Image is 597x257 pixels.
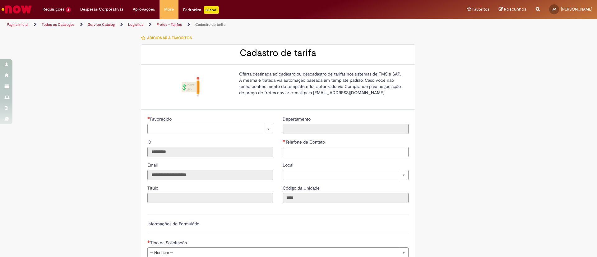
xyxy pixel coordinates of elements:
span: Requisições [43,6,64,12]
input: ID [147,147,273,157]
input: Departamento [283,124,409,134]
span: Despesas Corporativas [80,6,123,12]
a: Fretes - Tarifas [157,22,182,27]
input: Telefone de Contato [283,147,409,157]
label: Somente leitura - Código da Unidade [283,185,321,191]
label: Somente leitura - Email [147,162,159,168]
span: Adicionar a Favoritos [147,35,192,40]
span: Local [283,162,294,168]
span: Aprovações [133,6,155,12]
a: Página inicial [7,22,28,27]
a: Service Catalog [88,22,115,27]
p: +GenAi [204,6,219,14]
span: 2 [66,7,71,12]
span: More [164,6,174,12]
span: Necessários [147,117,150,119]
a: Todos os Catálogos [42,22,75,27]
a: Cadastro de tarifa [195,22,225,27]
a: Limpar campo Favorecido [147,124,273,134]
input: Email [147,170,273,180]
label: Somente leitura - ID [147,139,153,145]
span: Rascunhos [504,6,526,12]
img: ServiceNow [1,3,33,16]
a: Logistica [128,22,143,27]
label: Informações de Formulário [147,221,199,227]
a: Rascunhos [499,7,526,12]
span: [PERSON_NAME] [561,7,592,12]
span: Favoritos [472,6,489,12]
input: Código da Unidade [283,193,409,203]
span: Necessários - Favorecido [150,116,173,122]
span: Necessários [147,240,150,243]
img: Cadastro de tarifa [181,77,201,97]
span: Telefone de Contato [285,139,326,145]
span: Necessários [283,140,285,142]
span: JM [552,7,556,11]
a: Limpar campo Local [283,170,409,180]
button: Adicionar a Favoritos [141,31,195,44]
span: Tipo da Solicitação [150,240,188,246]
p: Oferta destinada ao cadastro ou descadastro de tarifas nos sistemas de TMS e SAP. A mesma é trata... [239,71,404,96]
input: Título [147,193,273,203]
label: Somente leitura - Título [147,185,160,191]
h2: Cadastro de tarifa [147,48,409,58]
label: Somente leitura - Departamento [283,116,312,122]
div: Padroniza [183,6,219,14]
ul: Trilhas de página [5,19,393,30]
